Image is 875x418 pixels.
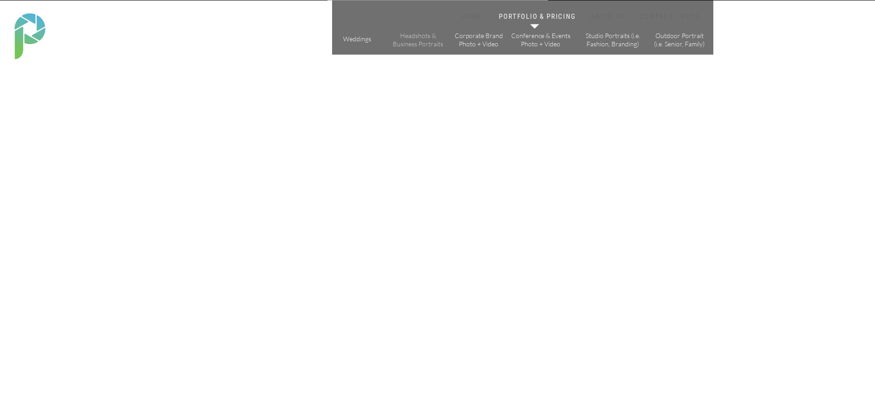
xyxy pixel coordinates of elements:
[193,307,256,325] a: Portfolio
[190,165,448,256] h1: Sacramento Headshots that Captivate
[453,12,492,21] a: HOME
[638,12,676,21] a: CONTACT
[511,32,571,48] a: Conference & Events Photo + Video
[679,12,702,21] a: BLOG
[301,307,352,318] a: Get Pricing
[582,32,644,48] a: Studio Portraits (i.e. Fashion, Branding)
[654,32,706,48] a: Outdoor Portrait (i.e. Senior, Family)
[589,12,628,21] a: ABOUT US
[453,32,505,48] a: Corporate Brand Photo + Video
[341,35,373,45] a: Weddings
[392,32,444,48] a: Headshots & Business Portraits
[497,12,578,21] a: PORTFOLIO & PRICING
